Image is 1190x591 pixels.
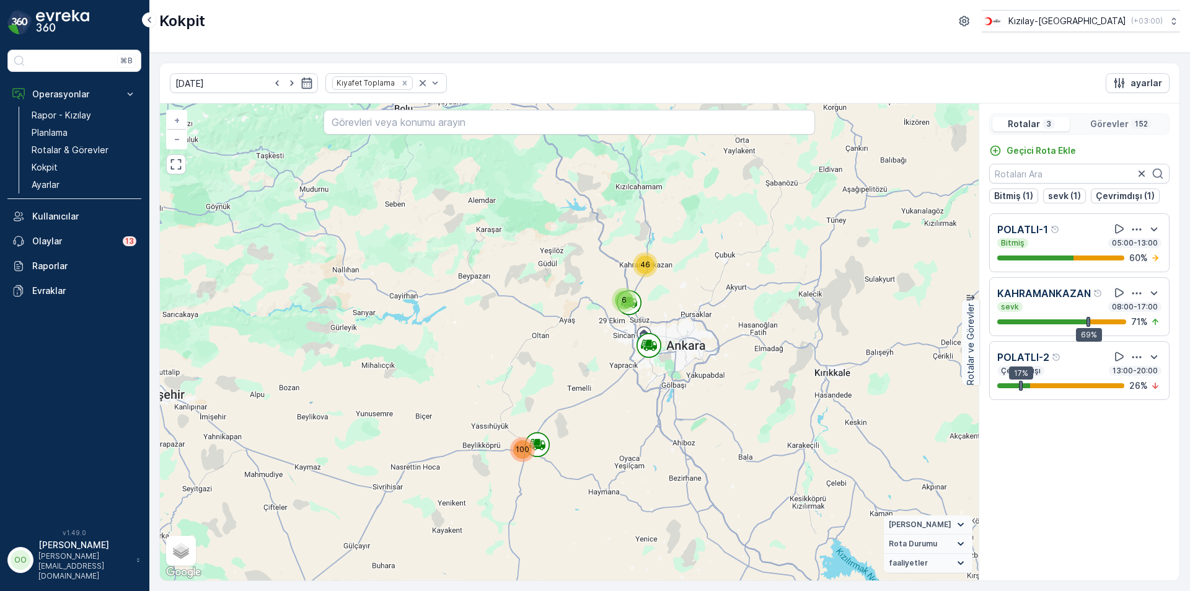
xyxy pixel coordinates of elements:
span: v 1.49.0 [7,529,141,536]
p: Çevrimdışı [1000,366,1042,376]
p: Kokpit [159,11,205,31]
summary: faaliyetler [884,554,972,573]
p: Evraklar [32,285,136,297]
p: Rotalar [1008,118,1040,130]
p: Bitmiş [1000,238,1026,248]
p: Ayarlar [32,179,59,191]
img: logo_dark-DEwI_e13.png [36,10,89,35]
button: Bitmiş (1) [989,189,1038,203]
a: Geçici Rota Ekle [989,144,1076,157]
input: dd/mm/yyyy [170,73,318,93]
div: 100 [510,437,535,462]
a: Uzaklaştır [167,130,186,148]
p: Kullanıcılar [32,210,136,223]
button: sevk (1) [1043,189,1086,203]
p: Operasyonlar [32,88,117,100]
p: Olaylar [32,235,115,247]
p: Görevler [1090,118,1129,130]
p: 13 [125,236,134,246]
div: 46 [633,252,658,277]
p: sevk [1000,302,1020,312]
p: [PERSON_NAME] [38,539,130,551]
summary: [PERSON_NAME] [884,515,972,535]
img: k%C4%B1z%C4%B1lay.png [982,14,1003,28]
a: Rapor - Kızılay [27,107,141,124]
p: Geçici Rota Ekle [1007,144,1076,157]
input: Görevleri veya konumu arayın [324,110,815,135]
a: Kokpit [27,159,141,176]
p: [PERSON_NAME][EMAIL_ADDRESS][DOMAIN_NAME] [38,551,130,581]
div: OO [11,550,30,570]
p: 152 [1134,119,1149,129]
a: Rotalar & Görevler [27,141,141,159]
p: ayarlar [1130,77,1162,89]
span: Rota Durumu [889,539,937,549]
a: Layers [167,537,195,564]
button: Kızılay-[GEOGRAPHIC_DATA](+03:00) [982,10,1180,32]
div: 69% [1076,328,1102,342]
p: Kızılay-[GEOGRAPHIC_DATA] [1008,15,1126,27]
div: 17% [1009,367,1033,380]
p: Rapor - Kızılay [32,109,91,122]
p: 13:00-20:00 [1111,366,1159,376]
div: Yardım Araç İkonu [1093,288,1103,298]
a: Ayarlar [27,176,141,193]
p: 60 % [1129,252,1148,264]
a: Olaylar13 [7,229,141,254]
p: Raporlar [32,260,136,272]
a: Yakınlaştır [167,111,186,130]
div: Kıyafet Toplama [333,77,397,89]
p: KAHRAMANKAZAN [997,286,1091,301]
p: Çevrimdışı (1) [1096,190,1155,202]
span: 46 [640,260,650,269]
p: Bitmiş (1) [994,190,1033,202]
p: 05:00-13:00 [1111,238,1159,248]
p: sevk (1) [1048,190,1081,202]
span: − [174,133,180,144]
p: 3 [1045,119,1052,129]
div: 6 [612,288,637,313]
p: Kokpit [32,161,58,174]
button: Operasyonlar [7,82,141,107]
img: Google [163,564,204,580]
img: logo [7,10,32,35]
span: [PERSON_NAME] [889,520,951,530]
button: Çevrimdışı (1) [1091,189,1160,203]
span: 6 [622,295,627,304]
a: Bu bölgeyi Google Haritalar'da açın (yeni pencerede açılır) [163,564,204,580]
span: faaliyetler [889,558,928,568]
input: Rotaları Ara [989,164,1170,184]
p: POLATLI-1 [997,222,1048,237]
summary: Rota Durumu [884,535,972,554]
span: + [174,115,180,125]
a: Planlama [27,124,141,141]
a: Raporlar [7,254,141,278]
div: Yardım Araç İkonu [1051,224,1060,234]
a: Evraklar [7,278,141,303]
p: Rotalar ve Görevler [964,303,977,385]
a: Kullanıcılar [7,204,141,229]
p: 26 % [1129,380,1148,392]
p: Rotalar & Görevler [32,144,108,156]
p: Planlama [32,127,68,139]
p: ⌘B [120,56,133,66]
button: ayarlar [1106,73,1170,93]
p: POLATLI-2 [997,350,1049,365]
p: 08:00-17:00 [1111,302,1159,312]
div: Remove Kıyafet Toplama [398,78,412,88]
div: Yardım Araç İkonu [1052,352,1062,362]
p: 71 % [1131,316,1148,328]
span: 100 [516,445,529,454]
button: OO[PERSON_NAME][PERSON_NAME][EMAIL_ADDRESS][DOMAIN_NAME] [7,539,141,581]
p: ( +03:00 ) [1131,16,1163,26]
